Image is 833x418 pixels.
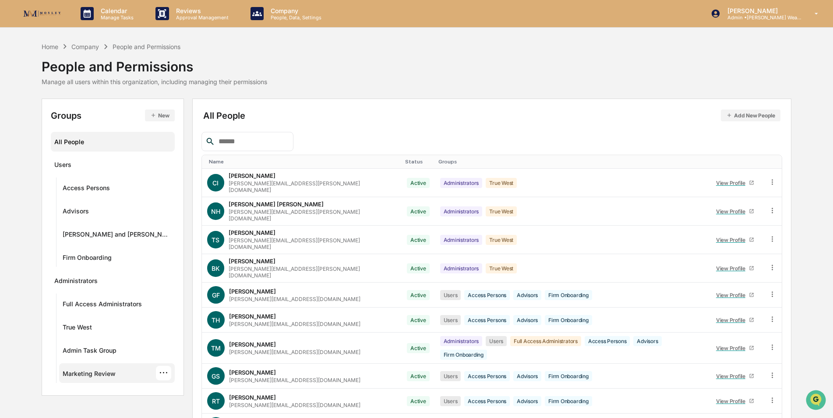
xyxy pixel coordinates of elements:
[229,209,396,222] div: [PERSON_NAME][EMAIL_ADDRESS][PERSON_NAME][DOMAIN_NAME]
[440,178,483,188] div: Administrators
[229,402,360,408] div: [PERSON_NAME][EMAIL_ADDRESS][DOMAIN_NAME]
[264,7,326,14] p: Company
[716,237,749,243] div: View Profile
[94,7,138,14] p: Calendar
[712,369,758,383] a: View Profile
[229,296,360,302] div: [PERSON_NAME][EMAIL_ADDRESS][DOMAIN_NAME]
[203,110,780,121] div: All People
[42,52,267,74] div: People and Permissions
[229,313,276,320] div: [PERSON_NAME]
[712,176,758,190] a: View Profile
[212,316,220,324] span: TH
[94,14,138,21] p: Manage Tasks
[229,341,276,348] div: [PERSON_NAME]
[407,206,430,216] div: Active
[633,336,661,346] div: Advisors
[464,396,510,406] div: Access Persons
[407,315,430,325] div: Active
[513,371,541,381] div: Advisors
[212,265,220,272] span: BK
[438,159,704,165] div: Toggle SortBy
[513,396,541,406] div: Advisors
[63,347,116,357] div: Admin Task Group
[716,373,749,379] div: View Profile
[51,110,174,121] div: Groups
[716,208,749,215] div: View Profile
[440,350,487,360] div: Firm Onboarding
[405,159,431,165] div: Toggle SortBy
[407,178,430,188] div: Active
[513,315,541,325] div: Advisors
[54,161,71,171] div: Users
[18,127,55,136] span: Data Lookup
[9,18,159,32] p: How can we help?
[64,111,71,118] div: 🗄️
[440,336,483,346] div: Administrators
[9,67,25,83] img: 1746055101610-c473b297-6a78-478c-a979-82029cc54cd1
[486,178,517,188] div: True West
[716,317,749,323] div: View Profile
[805,389,829,413] iframe: Open customer support
[63,184,110,195] div: Access Persons
[63,300,142,311] div: Full Access Administrators
[712,288,758,302] a: View Profile
[9,128,16,135] div: 🔎
[712,341,758,355] a: View Profile
[464,371,510,381] div: Access Persons
[712,394,758,408] a: View Profile
[212,179,219,187] span: CI
[770,159,778,165] div: Toggle SortBy
[229,172,275,179] div: [PERSON_NAME]
[42,43,58,50] div: Home
[71,43,99,50] div: Company
[407,290,430,300] div: Active
[545,315,592,325] div: Firm Onboarding
[513,290,541,300] div: Advisors
[440,206,483,216] div: Administrators
[30,67,144,76] div: Start new chat
[113,43,180,50] div: People and Permissions
[229,258,275,265] div: [PERSON_NAME]
[54,277,98,287] div: Administrators
[486,235,517,245] div: True West
[62,148,106,155] a: Powered byPylon
[229,369,276,376] div: [PERSON_NAME]
[229,288,276,295] div: [PERSON_NAME]
[486,263,517,273] div: True West
[407,235,430,245] div: Active
[440,263,483,273] div: Administrators
[716,398,749,404] div: View Profile
[63,323,92,334] div: True West
[464,290,510,300] div: Access Persons
[716,265,749,272] div: View Profile
[486,206,517,216] div: True West
[54,135,171,149] div: All People
[169,7,233,14] p: Reviews
[407,396,430,406] div: Active
[545,371,592,381] div: Firm Onboarding
[229,266,396,279] div: [PERSON_NAME][EMAIL_ADDRESS][PERSON_NAME][DOMAIN_NAME]
[545,396,592,406] div: Firm Onboarding
[63,370,116,380] div: Marketing Review
[712,205,758,218] a: View Profile
[486,336,507,346] div: Users
[212,372,220,380] span: GS
[229,394,276,401] div: [PERSON_NAME]
[720,14,802,21] p: Admin • [PERSON_NAME] Wealth
[407,371,430,381] div: Active
[229,229,275,236] div: [PERSON_NAME]
[585,336,630,346] div: Access Persons
[407,263,430,273] div: Active
[212,291,220,299] span: GF
[149,70,159,80] button: Start new chat
[229,237,396,250] div: [PERSON_NAME][EMAIL_ADDRESS][PERSON_NAME][DOMAIN_NAME]
[545,290,592,300] div: Firm Onboarding
[5,107,60,123] a: 🖐️Preclearance
[212,236,219,244] span: TS
[229,349,360,355] div: [PERSON_NAME][EMAIL_ADDRESS][DOMAIN_NAME]
[721,110,780,121] button: Add New People
[229,377,360,383] div: [PERSON_NAME][EMAIL_ADDRESS][DOMAIN_NAME]
[63,207,89,218] div: Advisors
